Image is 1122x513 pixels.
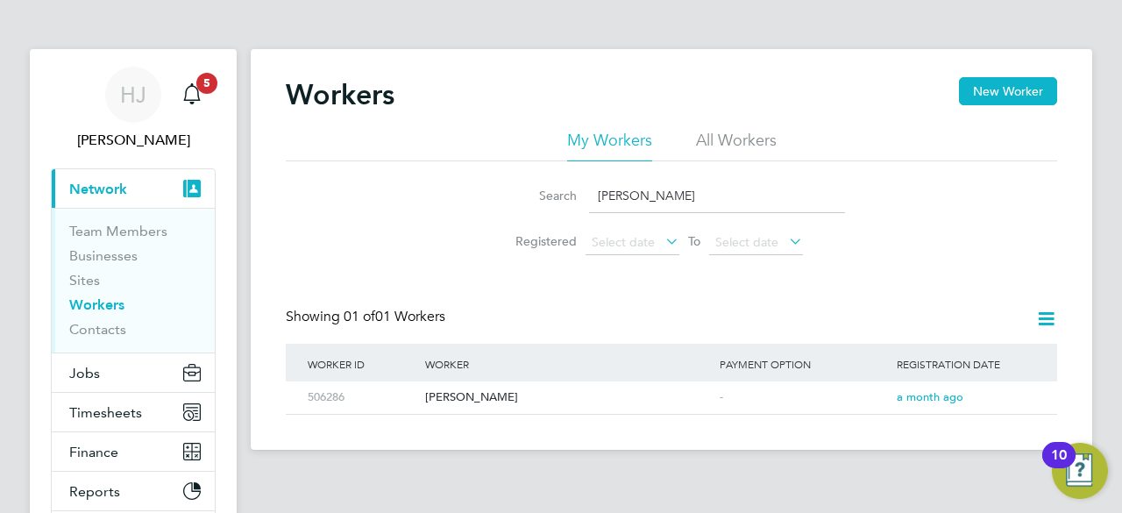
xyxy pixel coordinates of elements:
[897,389,963,404] span: a month ago
[120,83,146,106] span: HJ
[52,472,215,510] button: Reports
[498,188,577,203] label: Search
[421,344,715,384] div: Worker
[69,365,100,381] span: Jobs
[52,169,215,208] button: Network
[592,234,655,250] span: Select date
[715,344,892,384] div: Payment Option
[69,444,118,460] span: Finance
[286,308,449,326] div: Showing
[69,321,126,338] a: Contacts
[52,393,215,431] button: Timesheets
[52,432,215,471] button: Finance
[892,344,1040,384] div: Registration Date
[196,73,217,94] span: 5
[1052,443,1108,499] button: Open Resource Center, 10 new notifications
[344,308,375,325] span: 01 of
[683,230,706,253] span: To
[303,381,421,414] div: 506286
[69,272,100,289] a: Sites
[498,233,577,249] label: Registered
[174,67,209,123] a: 5
[715,381,892,414] div: -
[303,344,421,384] div: Worker ID
[589,179,845,213] input: Name, email or phone number
[69,483,120,500] span: Reports
[303,381,1040,395] a: 506286[PERSON_NAME]-a month ago
[344,308,445,325] span: 01 Workers
[51,67,216,151] a: HJ[PERSON_NAME]
[69,247,138,264] a: Businesses
[1051,455,1067,478] div: 10
[715,234,778,250] span: Select date
[52,353,215,392] button: Jobs
[52,208,215,353] div: Network
[51,130,216,151] span: Holly Jones
[959,77,1057,105] button: New Worker
[286,77,394,112] h2: Workers
[69,404,142,421] span: Timesheets
[69,181,127,197] span: Network
[567,130,652,161] li: My Workers
[696,130,777,161] li: All Workers
[69,223,167,239] a: Team Members
[421,381,715,414] div: [PERSON_NAME]
[69,296,124,313] a: Workers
